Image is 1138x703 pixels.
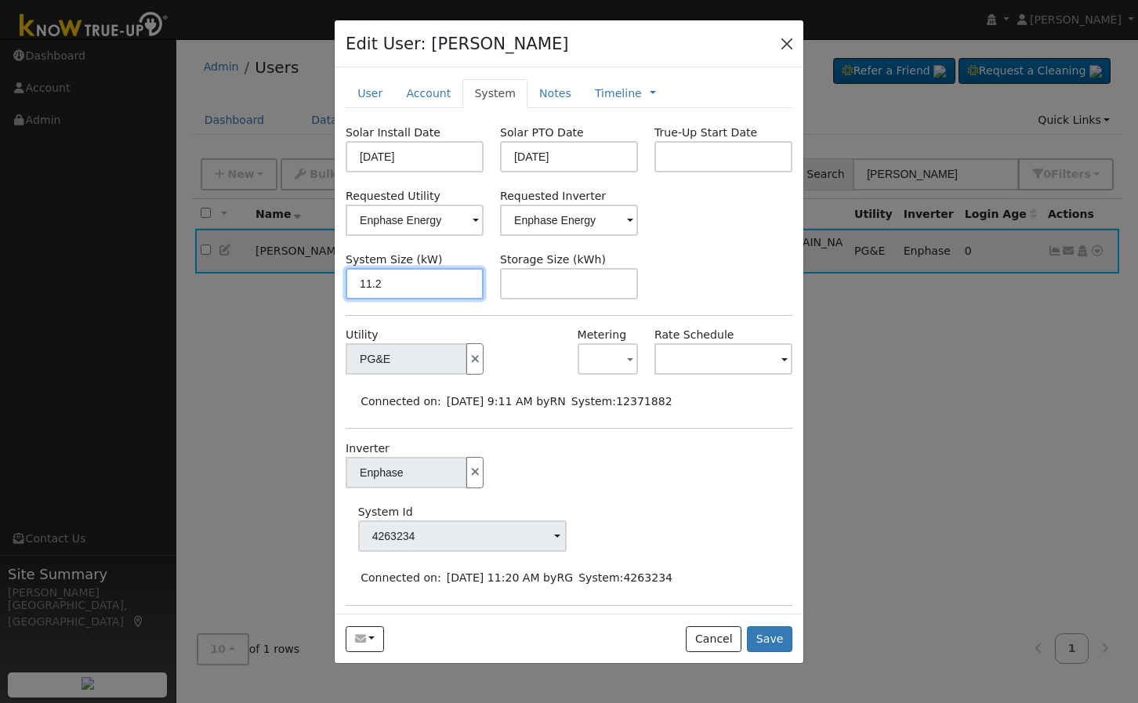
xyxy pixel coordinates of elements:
[346,252,442,268] label: System Size (kW)
[444,567,575,589] td: [DATE] 11:20 AM by
[358,504,413,520] label: System Id
[346,125,440,141] label: Solar Install Date
[394,79,462,108] a: Account
[549,395,565,408] span: Renchia Nicholas
[616,395,672,408] span: 12371882
[466,343,484,375] button: Disconnect Utility
[747,626,792,653] button: Save
[500,252,606,268] label: Storage Size (kWh)
[346,205,484,236] input: Select a Utility
[346,343,467,375] input: Select a Utility
[346,327,378,343] label: Utility
[556,571,573,584] span: Ronald Grisby
[346,440,390,457] label: Inverter
[500,125,584,141] label: Solar PTO Date
[623,571,672,584] span: 4263234
[346,626,384,653] button: termer68@yahoo.com
[595,85,642,102] a: Timeline
[527,79,583,108] a: Notes
[654,327,734,343] label: H2ETOUDN
[346,79,394,108] a: User
[462,79,527,108] a: System
[500,205,638,236] input: Select an Inverter
[578,327,627,343] label: Metering
[346,31,569,56] h4: Edit User: [PERSON_NAME]
[444,390,568,412] td: [DATE] 9:11 AM by
[346,188,484,205] label: Requested Utility
[568,390,675,412] td: System:
[576,567,676,589] td: System:
[346,457,467,488] input: Select an Inverter
[358,390,444,412] td: Connected on:
[500,188,638,205] label: Requested Inverter
[358,567,444,589] td: Connected on:
[654,125,757,141] label: True-Up Start Date
[686,626,741,653] button: Cancel
[466,457,484,488] button: Disconnect Solar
